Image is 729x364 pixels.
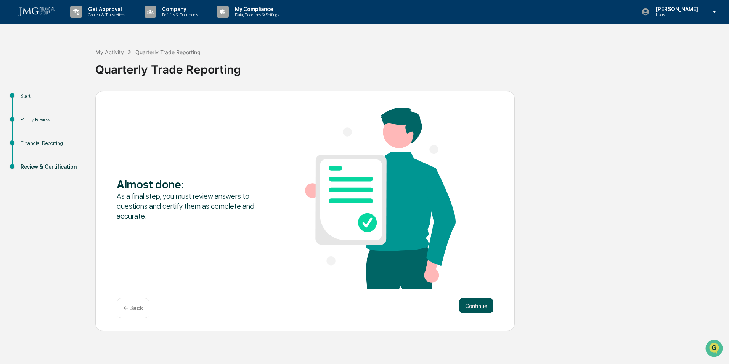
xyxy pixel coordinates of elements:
img: Almost done [305,108,456,289]
div: Quarterly Trade Reporting [95,56,725,76]
div: Start new chat [26,58,125,66]
div: Policy Review [21,116,83,124]
img: logo [18,7,55,16]
span: Attestations [63,96,95,104]
div: My Activity [95,49,124,55]
a: 🖐️Preclearance [5,93,52,107]
p: Policies & Documents [156,12,202,18]
p: Content & Transactions [82,12,129,18]
p: Get Approval [82,6,129,12]
img: 1746055101610-c473b297-6a78-478c-a979-82029cc54cd1 [8,58,21,72]
a: 🔎Data Lookup [5,108,51,121]
div: Financial Reporting [21,139,83,147]
span: Preclearance [15,96,49,104]
div: Quarterly Trade Reporting [135,49,201,55]
p: ← Back [123,304,143,312]
button: Start new chat [130,61,139,70]
p: Users [650,12,702,18]
button: Continue [459,298,493,313]
div: 🖐️ [8,97,14,103]
p: Company [156,6,202,12]
iframe: Open customer support [705,339,725,359]
div: Almost done : [117,177,267,191]
span: Pylon [76,129,92,135]
div: Review & Certification [21,163,83,171]
span: Data Lookup [15,111,48,118]
p: My Compliance [229,6,283,12]
p: [PERSON_NAME] [650,6,702,12]
a: 🗄️Attestations [52,93,98,107]
p: Data, Deadlines & Settings [229,12,283,18]
div: Start [21,92,83,100]
p: How can we help? [8,16,139,28]
a: Powered byPylon [54,129,92,135]
div: We're available if you need us! [26,66,96,72]
div: 🔎 [8,111,14,118]
div: 🗄️ [55,97,61,103]
div: As a final step, you must review answers to questions and certify them as complete and accurate. [117,191,267,221]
